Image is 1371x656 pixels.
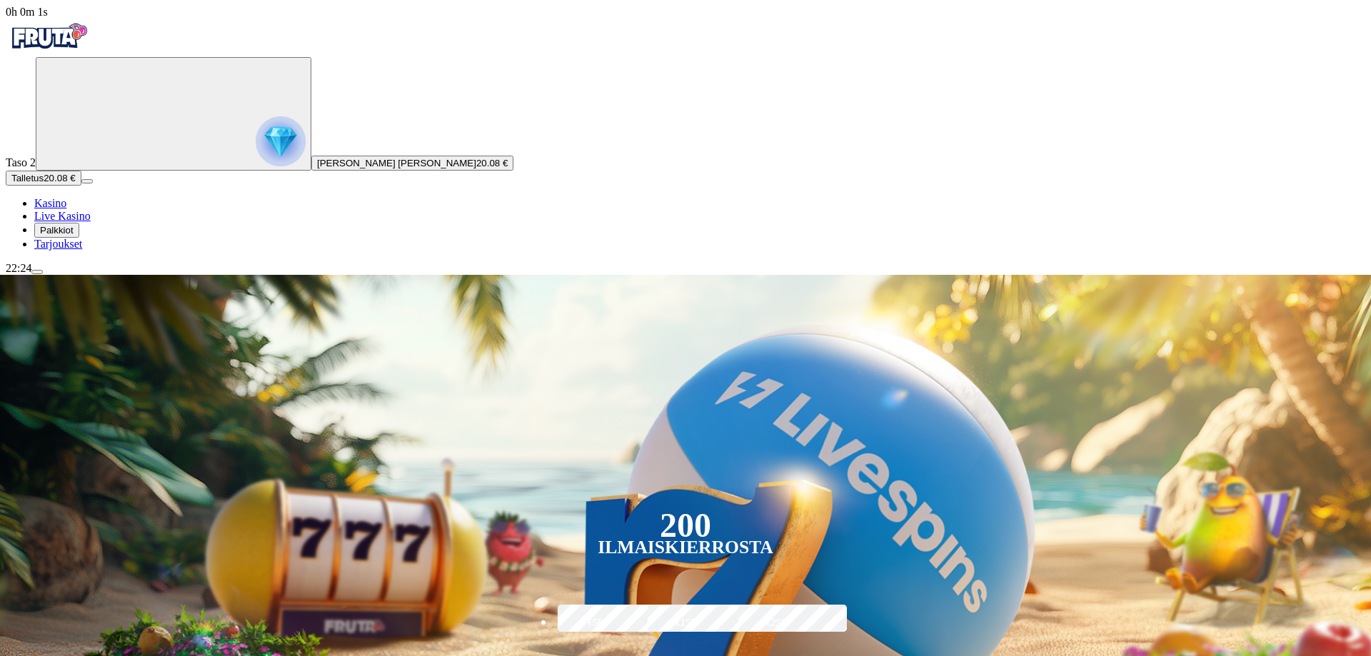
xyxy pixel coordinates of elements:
span: 20.08 € [476,158,508,168]
span: 22:24 [6,262,31,274]
a: diamond iconKasino [34,197,66,209]
div: 200 [660,517,711,534]
label: €50 [554,602,637,644]
button: reward iconPalkkiot [34,223,79,238]
nav: Primary [6,19,1365,251]
label: €150 [644,602,727,644]
span: Live Kasino [34,210,91,222]
span: user session time [6,6,48,18]
a: gift-inverted iconTarjoukset [34,238,82,250]
span: 20.08 € [44,173,75,183]
a: Fruta [6,44,91,56]
label: €250 [735,602,818,644]
button: reward progress [36,57,311,171]
span: Talletus [11,173,44,183]
button: [PERSON_NAME] [PERSON_NAME]20.08 € [311,156,513,171]
a: poker-chip iconLive Kasino [34,210,91,222]
span: Kasino [34,197,66,209]
img: reward progress [256,116,306,166]
span: Tarjoukset [34,238,82,250]
button: menu [31,270,43,274]
img: Fruta [6,19,91,54]
button: menu [81,179,93,183]
span: Palkkiot [40,225,74,236]
span: Taso 2 [6,156,36,168]
button: Talletusplus icon20.08 € [6,171,81,186]
span: [PERSON_NAME] [PERSON_NAME] [317,158,476,168]
div: Ilmaiskierrosta [598,539,773,556]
